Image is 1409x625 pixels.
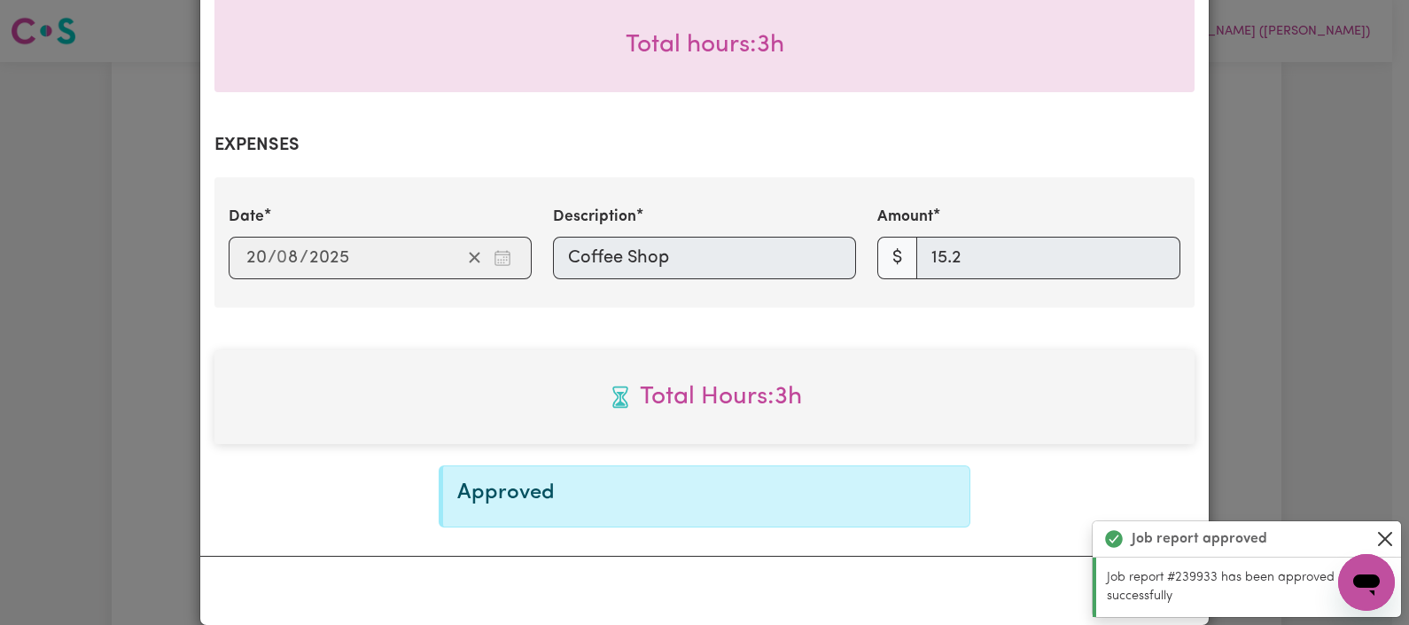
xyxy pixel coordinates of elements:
[457,482,555,504] span: Approved
[300,248,308,268] span: /
[277,245,300,271] input: --
[488,245,517,271] button: Enter the date of expense
[553,237,856,279] input: Coffee Shop
[461,245,488,271] button: Clear date
[229,379,1180,416] span: Total hours worked: 3 hours
[308,245,350,271] input: ----
[1132,528,1267,550] strong: Job report approved
[553,206,636,229] label: Description
[877,206,933,229] label: Amount
[1374,528,1396,550] button: Close
[276,249,287,267] span: 0
[268,248,276,268] span: /
[214,135,1195,156] h2: Expenses
[245,245,268,271] input: --
[877,237,917,279] span: $
[1107,568,1390,606] p: Job report #239933 has been approved successfully
[626,33,784,58] span: Total hours worked: 3 hours
[229,206,264,229] label: Date
[1338,554,1395,611] iframe: Button to launch messaging window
